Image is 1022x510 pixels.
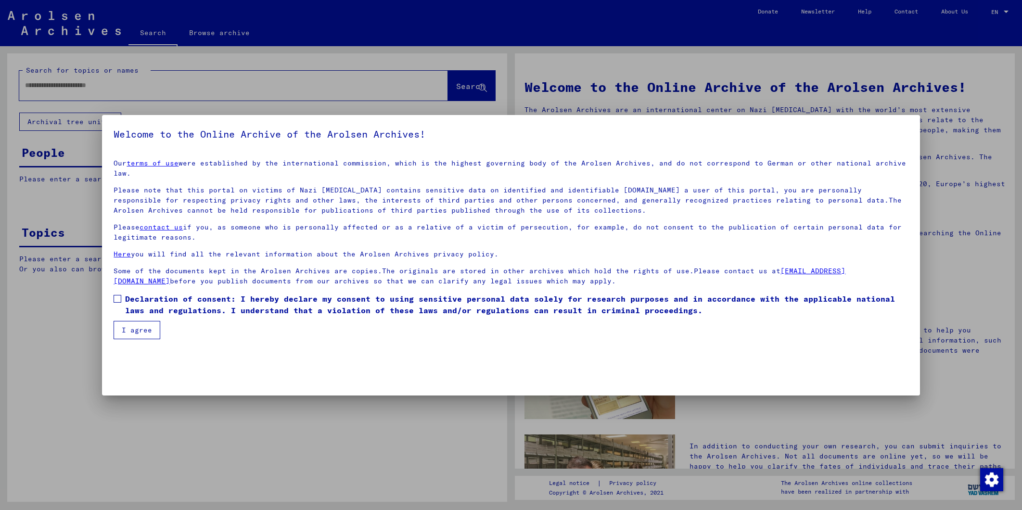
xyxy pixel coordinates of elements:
[114,266,908,286] p: Some of the documents kept in the Arolsen Archives are copies.The originals are stored in other a...
[127,159,179,167] a: terms of use
[140,223,183,231] a: contact us
[114,250,131,258] a: Here
[114,321,160,339] button: I agree
[980,468,1003,491] img: Change consent
[114,158,908,178] p: Our were established by the international commission, which is the highest governing body of the ...
[114,267,845,285] a: [EMAIL_ADDRESS][DOMAIN_NAME]
[125,293,908,316] span: Declaration of consent: I hereby declare my consent to using sensitive personal data solely for r...
[114,185,908,216] p: Please note that this portal on victims of Nazi [MEDICAL_DATA] contains sensitive data on identif...
[114,249,908,259] p: you will find all the relevant information about the Arolsen Archives privacy policy.
[114,127,908,142] h5: Welcome to the Online Archive of the Arolsen Archives!
[114,222,908,242] p: Please if you, as someone who is personally affected or as a relative of a victim of persecution,...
